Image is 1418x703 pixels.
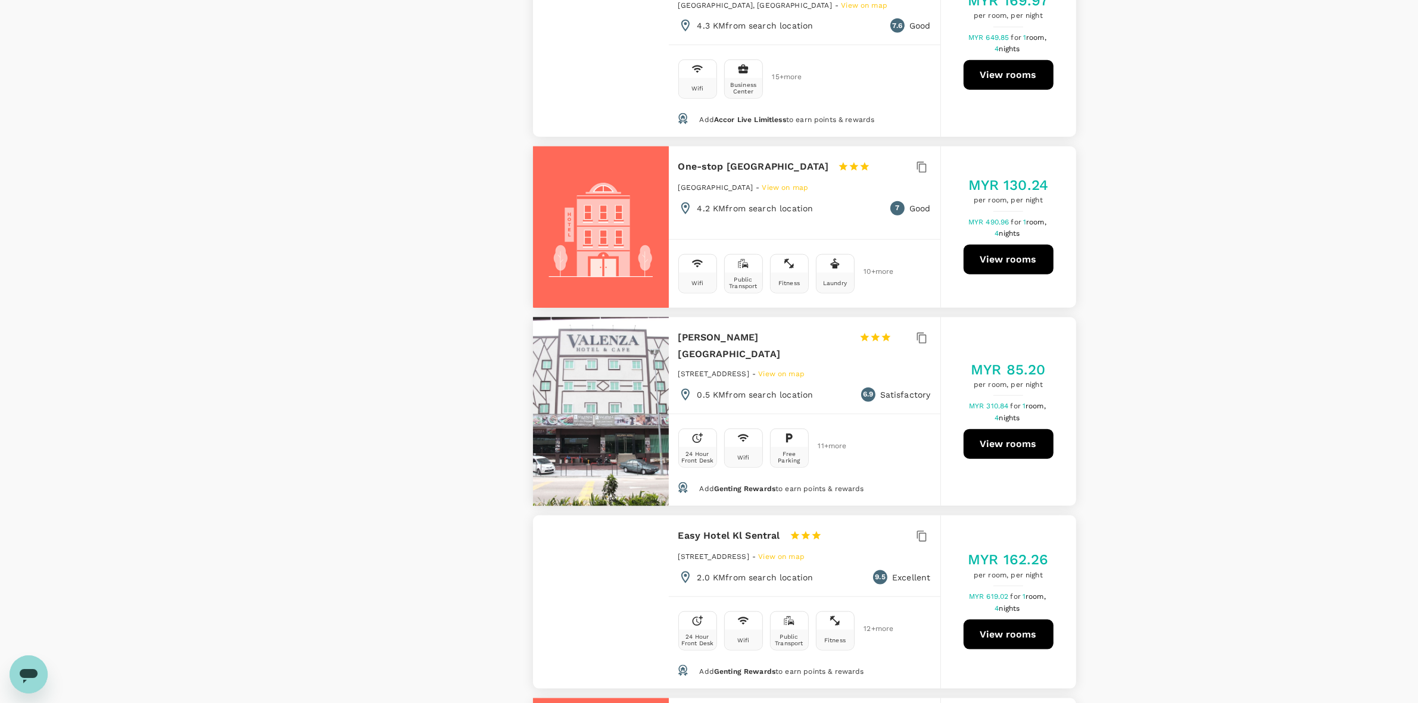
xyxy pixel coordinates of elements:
[758,551,805,561] a: View on map
[964,245,1054,274] button: View rooms
[971,379,1045,391] span: per room, per night
[818,442,836,450] span: 11 + more
[762,183,809,192] span: View on map
[823,280,847,286] div: Laundry
[697,20,814,32] p: 4.3 KM from search location
[968,550,1049,569] h5: MYR 162.26
[678,552,749,561] span: [STREET_ADDRESS]
[714,485,775,493] span: Genting Rewards
[1023,402,1048,410] span: 1
[968,10,1049,22] span: per room, per night
[1026,33,1046,42] span: room,
[968,195,1049,207] span: per room, per night
[892,571,930,583] p: Excellent
[969,402,1011,410] span: MYR 310.84
[999,45,1020,53] span: nights
[1011,218,1023,226] span: for
[835,1,841,10] span: -
[1011,33,1023,42] span: for
[864,625,882,633] span: 12 + more
[909,202,931,214] p: Good
[752,370,758,378] span: -
[678,329,850,363] h6: [PERSON_NAME][GEOGRAPHIC_DATA]
[995,604,1021,613] span: 4
[699,485,864,493] span: Add to earn points & rewards
[699,115,874,124] span: Add to earn points & rewards
[773,633,806,646] div: Public Transport
[758,552,805,561] span: View on map
[864,268,882,276] span: 10 + more
[678,183,753,192] span: [GEOGRAPHIC_DATA]
[714,115,786,124] span: Accor Live Limitless
[773,451,806,464] div: Free Parking
[699,667,864,676] span: Add to earn points & rewards
[999,229,1020,238] span: nights
[909,20,931,32] p: Good
[778,280,800,286] div: Fitness
[691,85,704,92] div: Wifi
[697,202,814,214] p: 4.2 KM from search location
[1026,402,1046,410] span: room,
[968,218,1011,226] span: MYR 490.96
[1023,218,1048,226] span: 1
[758,370,805,378] span: View on map
[737,454,750,461] div: Wifi
[999,604,1020,613] span: nights
[681,451,714,464] div: 24 Hour Front Desk
[999,414,1020,422] span: nights
[727,276,760,289] div: Public Transport
[678,527,780,544] h6: Easy Hotel Kl Sentral
[678,158,829,175] h6: One-stop [GEOGRAPHIC_DATA]
[756,183,762,192] span: -
[1023,592,1048,601] span: 1
[752,552,758,561] span: -
[880,389,931,401] p: Satisfactory
[875,571,885,583] span: 9.5
[678,370,749,378] span: [STREET_ADDRESS]
[968,176,1049,195] h5: MYR 130.24
[714,667,775,676] span: Genting Rewards
[762,182,809,192] a: View on map
[772,73,790,81] span: 15 + more
[863,389,873,401] span: 6.9
[824,637,846,643] div: Fitness
[964,620,1054,649] button: View rooms
[1011,592,1023,601] span: for
[971,360,1045,379] h5: MYR 85.20
[737,637,750,643] div: Wifi
[893,20,902,32] span: 7.6
[697,571,814,583] p: 2.0 KM from search location
[1026,218,1046,226] span: room,
[964,429,1054,459] button: View rooms
[681,633,714,646] div: 24 Hour Front Desk
[758,368,805,378] a: View on map
[969,592,1011,601] span: MYR 619.02
[895,202,899,214] span: 7
[995,414,1021,422] span: 4
[1011,402,1023,410] span: for
[1023,33,1048,42] span: 1
[727,82,760,95] div: Business Center
[964,60,1054,90] button: View rooms
[1026,592,1046,601] span: room,
[841,1,887,10] span: View on map
[691,280,704,286] div: Wifi
[678,1,832,10] span: [GEOGRAPHIC_DATA], [GEOGRAPHIC_DATA]
[968,570,1049,582] span: per room, per night
[697,389,814,401] p: 0.5 KM from search location
[995,45,1021,53] span: 4
[968,33,1011,42] span: MYR 649.85
[10,655,48,693] iframe: Button to launch messaging window
[995,229,1021,238] span: 4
